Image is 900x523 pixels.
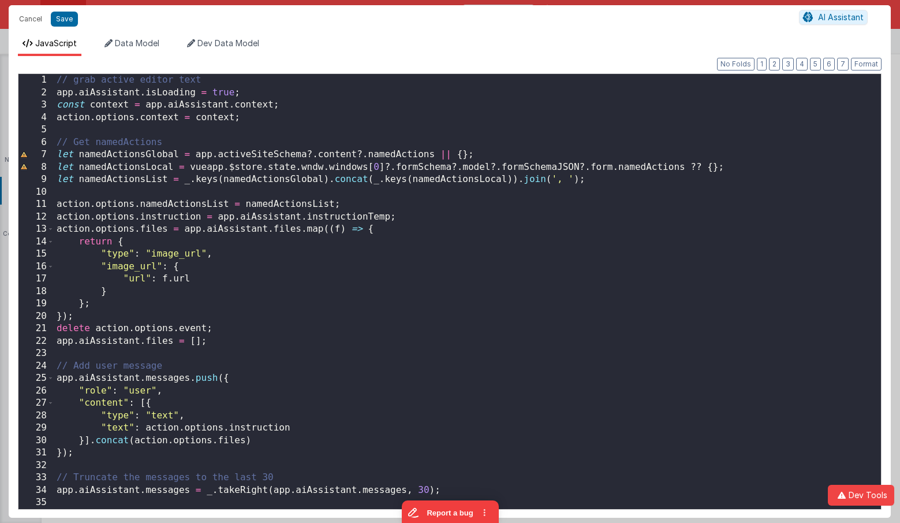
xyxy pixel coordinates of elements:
div: 19 [18,298,54,310]
div: 16 [18,261,54,273]
div: 10 [18,186,54,199]
div: 4 [18,112,54,124]
div: 1 [18,74,54,87]
div: 5 [18,124,54,136]
div: 18 [18,285,54,298]
button: 1 [757,58,767,71]
div: 22 [18,335,54,348]
div: 15 [18,248,54,261]
button: 6 [823,58,835,71]
button: Cancel [13,11,48,27]
button: 5 [810,58,821,71]
button: 7 [837,58,849,71]
div: 32 [18,459,54,472]
div: 24 [18,360,54,373]
div: 7 [18,149,54,161]
div: 30 [18,435,54,447]
div: 14 [18,236,54,248]
div: 33 [18,472,54,484]
button: No Folds [717,58,755,71]
div: 25 [18,372,54,385]
span: JavaScript [35,38,77,48]
div: 28 [18,410,54,422]
div: 2 [18,87,54,99]
button: 3 [782,58,794,71]
button: 4 [796,58,808,71]
div: 29 [18,422,54,435]
button: 2 [769,58,780,71]
div: 26 [18,385,54,398]
div: 36 [18,509,54,522]
div: 35 [18,496,54,509]
div: 21 [18,322,54,335]
span: Dev Data Model [197,38,259,48]
div: 9 [18,173,54,186]
div: 31 [18,447,54,459]
div: 6 [18,136,54,149]
div: 34 [18,484,54,497]
div: 3 [18,99,54,112]
div: 17 [18,273,54,285]
span: Data Model [115,38,159,48]
button: Format [851,58,882,71]
button: Save [51,12,78,27]
div: 27 [18,397,54,410]
div: 20 [18,310,54,323]
div: 23 [18,347,54,360]
span: AI Assistant [818,12,864,22]
div: 8 [18,161,54,174]
button: AI Assistant [799,10,868,25]
div: 11 [18,198,54,211]
div: 12 [18,211,54,224]
div: 13 [18,223,54,236]
button: Dev Tools [828,485,894,506]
